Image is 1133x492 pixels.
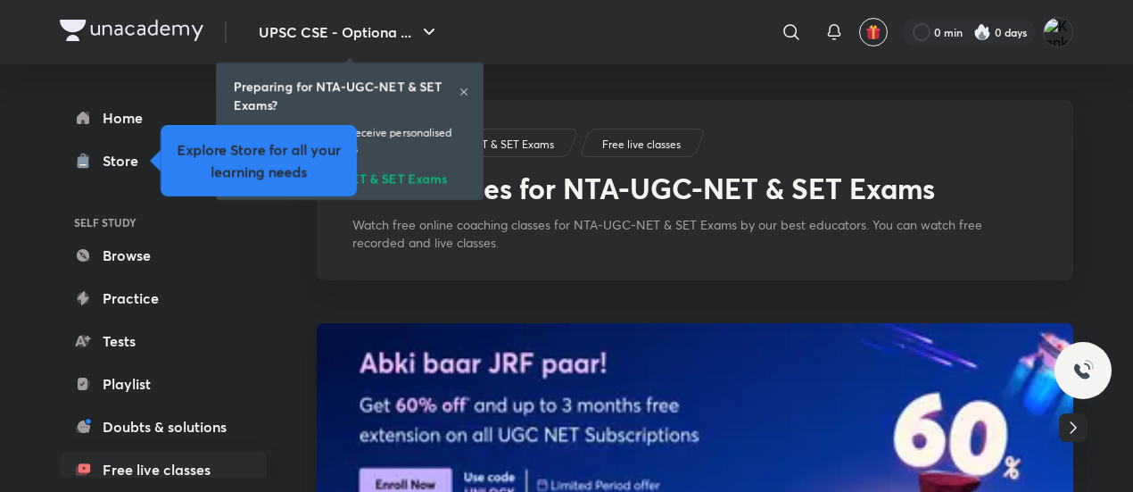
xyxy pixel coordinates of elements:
a: Playlist [60,366,267,402]
p: Free live classes [602,137,681,153]
img: Kankana Das [1043,17,1073,47]
h1: Free classes for NTA-UGC-NET & SET Exams [352,171,935,205]
a: Company Logo [60,20,203,46]
button: avatar [859,18,888,46]
a: Store [60,143,267,179]
a: Browse [60,238,267,273]
a: Practice [60,280,267,316]
p: NTA-UGC-NET & SET Exams [415,137,554,153]
h6: SELF STUDY [60,207,267,238]
a: Doubts & solutions [60,409,267,445]
button: UPSC CSE - Optiona ... [248,14,451,50]
p: Watch free online coaching classes for NTA-UGC-NET & SET Exams by our best educators. You can wat... [352,216,1038,252]
h5: Explore Store for all your learning needs [175,139,343,182]
a: Tests [60,323,267,359]
h6: Preparing for NTA-UGC-NET & SET Exams? [234,77,459,114]
div: Store [103,150,149,171]
a: Home [60,100,267,136]
img: avatar [865,24,881,40]
a: Free live classes [60,452,267,488]
a: Free live classes [600,137,684,153]
a: NTA-UGC-NET & SET Exams [412,137,558,153]
img: Company Logo [60,20,203,41]
img: streak [973,23,991,41]
img: ttu [1072,360,1094,381]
